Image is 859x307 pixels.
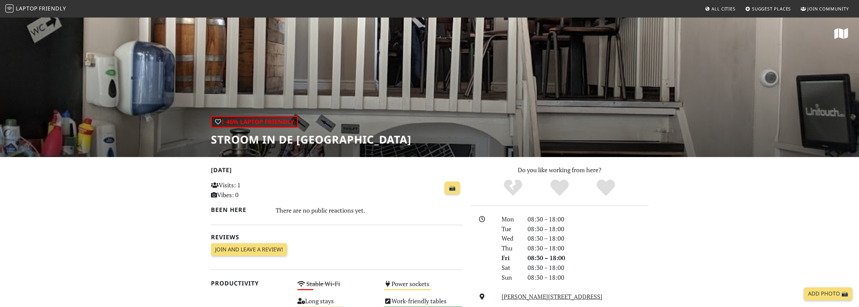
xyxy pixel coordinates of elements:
[498,243,523,253] div: Thu
[498,253,523,263] div: Fri
[380,278,467,296] div: Power sockets
[804,287,852,300] a: Add Photo 📸
[743,3,794,15] a: Suggest Places
[211,243,287,256] a: Join and leave a review!
[498,234,523,243] div: Wed
[211,133,411,146] h1: STROOM in de [GEOGRAPHIC_DATA]
[471,165,648,175] p: Do you like working from here?
[583,179,629,197] div: Definitely!
[524,234,652,243] div: 08:30 – 18:00
[211,206,268,213] h2: Been here
[490,179,536,197] div: No
[807,6,849,12] span: Join Community
[702,3,738,15] a: All Cities
[524,273,652,282] div: 08:30 – 18:00
[524,263,652,273] div: 08:30 – 18:00
[524,243,652,253] div: 08:30 – 18:00
[536,179,583,197] div: Yes
[211,280,290,287] h2: Productivity
[211,116,298,128] div: | 46% Laptop Friendly
[502,293,602,301] a: [PERSON_NAME][STREET_ADDRESS]
[524,214,652,224] div: 08:30 – 18:00
[211,166,463,176] h2: [DATE]
[524,224,652,234] div: 08:30 – 18:00
[498,214,523,224] div: Mon
[16,5,38,12] span: Laptop
[498,263,523,273] div: Sat
[445,182,460,194] a: 📸
[211,234,463,241] h2: Reviews
[5,4,14,12] img: LaptopFriendly
[498,224,523,234] div: Tue
[5,3,66,15] a: LaptopFriendly LaptopFriendly
[498,273,523,282] div: Sun
[211,180,290,200] p: Visits: 1 Vibes: 0
[306,280,340,288] s: Stable Wi-Fi
[798,3,852,15] a: Join Community
[524,253,652,263] div: 08:30 – 18:00
[712,6,735,12] span: All Cities
[276,205,463,216] div: There are no public reactions yet.
[752,6,791,12] span: Suggest Places
[39,5,66,12] span: Friendly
